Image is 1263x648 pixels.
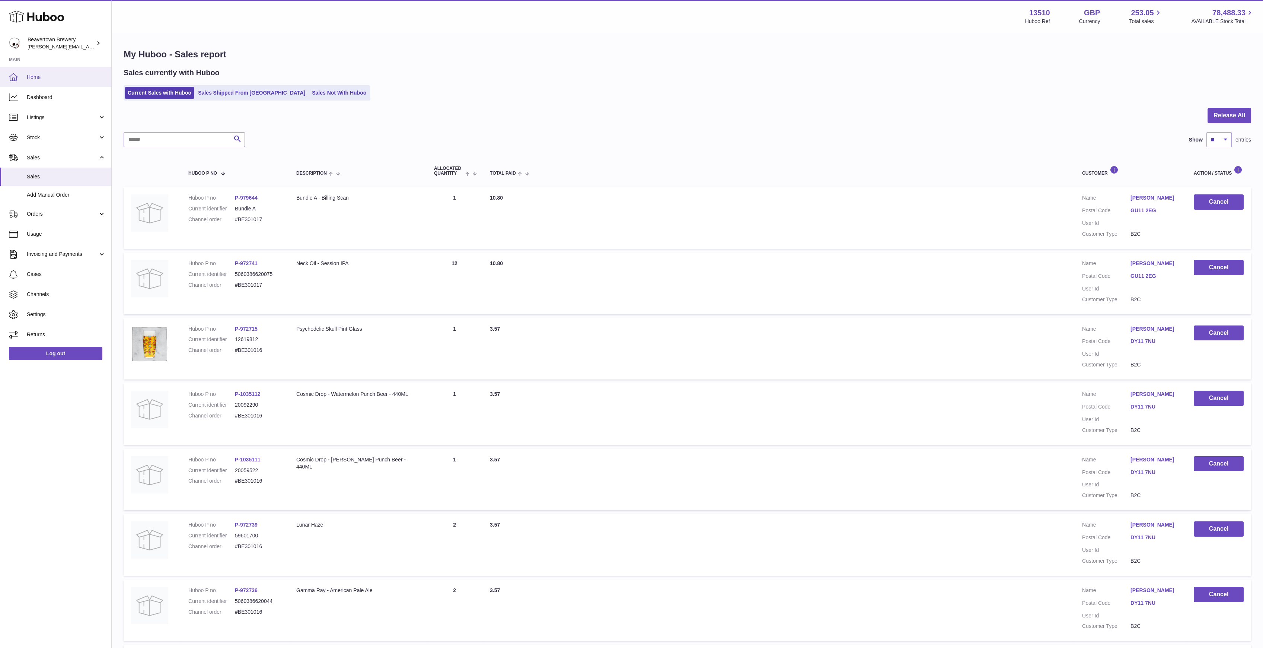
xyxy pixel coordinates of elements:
[1194,391,1244,406] button: Cancel
[1082,273,1130,282] dt: Postal Code
[235,532,281,539] dd: 59601700
[27,231,106,238] span: Usage
[427,252,482,314] td: 12
[9,347,102,360] a: Log out
[188,543,235,550] dt: Channel order
[235,391,261,397] a: P-1035112
[27,134,98,141] span: Stock
[235,543,281,550] dd: #BE301016
[1082,260,1130,269] dt: Name
[188,282,235,289] dt: Channel order
[1082,207,1130,216] dt: Postal Code
[27,154,98,161] span: Sales
[1130,600,1179,607] a: DY11 7NU
[131,456,168,493] img: no-photo.jpg
[1082,547,1130,554] dt: User Id
[1029,8,1050,18] strong: 13510
[188,532,235,539] dt: Current identifier
[490,195,503,201] span: 10.80
[1130,260,1179,267] a: [PERSON_NAME]
[188,171,217,176] span: Huboo P no
[235,195,258,201] a: P-979644
[1130,469,1179,476] a: DY11 7NU
[27,291,106,298] span: Channels
[1130,403,1179,410] a: DY11 7NU
[427,579,482,641] td: 2
[188,598,235,605] dt: Current identifier
[188,205,235,212] dt: Current identifier
[235,347,281,354] dd: #BE301016
[235,401,281,409] dd: 20092290
[125,87,194,99] a: Current Sales with Huboo
[188,391,235,398] dt: Huboo P no
[188,587,235,594] dt: Huboo P no
[1194,325,1244,341] button: Cancel
[1082,403,1130,412] dt: Postal Code
[188,477,235,485] dt: Channel order
[235,282,281,289] dd: #BE301017
[296,587,419,594] div: Gamma Ray - American Pale Ale
[27,271,106,278] span: Cases
[27,210,98,217] span: Orders
[296,391,419,398] div: Cosmic Drop - Watermelon Punch Beer - 440ML
[1130,534,1179,541] a: DY11 7NU
[27,311,106,318] span: Settings
[1082,350,1130,358] dt: User Id
[1194,260,1244,275] button: Cancel
[1082,623,1130,630] dt: Customer Type
[296,521,419,528] div: Lunar Haze
[188,271,235,278] dt: Current identifier
[235,609,281,616] dd: #BE301016
[188,412,235,419] dt: Channel order
[235,205,281,212] dd: Bundle A
[1194,194,1244,210] button: Cancel
[1194,456,1244,471] button: Cancel
[27,94,106,101] span: Dashboard
[131,587,168,624] img: no-photo.jpg
[1130,587,1179,594] a: [PERSON_NAME]
[1130,521,1179,528] a: [PERSON_NAME]
[27,74,106,81] span: Home
[188,325,235,333] dt: Huboo P no
[1082,231,1130,238] dt: Customer Type
[1082,194,1130,203] dt: Name
[131,521,168,559] img: no-photo.jpg
[1082,521,1130,530] dt: Name
[1082,296,1130,303] dt: Customer Type
[235,412,281,419] dd: #BE301016
[1129,18,1162,25] span: Total sales
[427,187,482,249] td: 1
[188,347,235,354] dt: Channel order
[490,391,500,397] span: 3.57
[1082,325,1130,334] dt: Name
[490,587,500,593] span: 3.57
[296,194,419,201] div: Bundle A - Billing Scan
[1212,8,1246,18] span: 78,488.33
[1082,492,1130,499] dt: Customer Type
[27,191,106,198] span: Add Manual Order
[1130,492,1179,499] dd: B2C
[1082,338,1130,347] dt: Postal Code
[427,514,482,576] td: 2
[1129,8,1162,25] a: 253.05 Total sales
[235,216,281,223] dd: #BE301017
[427,449,482,511] td: 1
[1194,166,1244,176] div: Action / Status
[434,166,463,176] span: ALLOCATED Quantity
[490,171,516,176] span: Total paid
[1130,194,1179,201] a: [PERSON_NAME]
[427,383,482,445] td: 1
[1084,8,1100,18] strong: GBP
[235,477,281,485] dd: #BE301016
[1130,427,1179,434] dd: B2C
[235,271,281,278] dd: 5060386620075
[131,194,168,232] img: no-photo.jpg
[296,456,419,470] div: Cosmic Drop - [PERSON_NAME] Punch Beer - 440ML
[188,260,235,267] dt: Huboo P no
[188,216,235,223] dt: Channel order
[1191,18,1254,25] span: AVAILABLE Stock Total
[27,114,98,121] span: Listings
[188,401,235,409] dt: Current identifier
[235,598,281,605] dd: 5060386620044
[490,457,500,463] span: 3.57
